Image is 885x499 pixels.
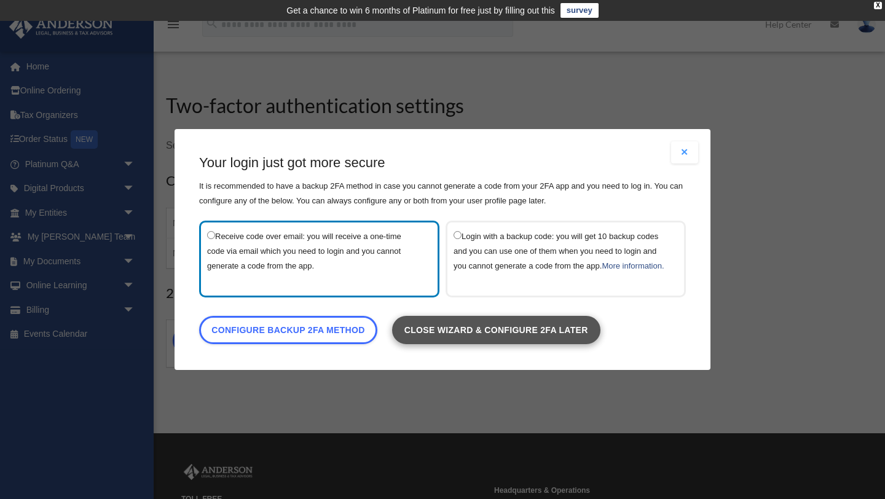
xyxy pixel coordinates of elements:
a: Close wizard & configure 2FA later [392,316,600,344]
div: close [874,2,882,9]
div: Get a chance to win 6 months of Platinum for free just by filling out this [286,3,555,18]
h3: Your login just got more secure [199,154,686,173]
a: Configure backup 2FA method [199,316,377,344]
label: Receive code over email: you will receive a one-time code via email which you need to login and y... [207,229,419,289]
label: Login with a backup code: you will get 10 backup codes and you can use one of them when you need ... [454,229,666,289]
input: Receive code over email: you will receive a one-time code via email which you need to login and y... [207,231,215,239]
p: It is recommended to have a backup 2FA method in case you cannot generate a code from your 2FA ap... [199,179,686,208]
a: More information. [602,261,664,270]
input: Login with a backup code: you will get 10 backup codes and you can use one of them when you need ... [454,231,462,239]
a: survey [560,3,599,18]
button: Close modal [671,141,698,163]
